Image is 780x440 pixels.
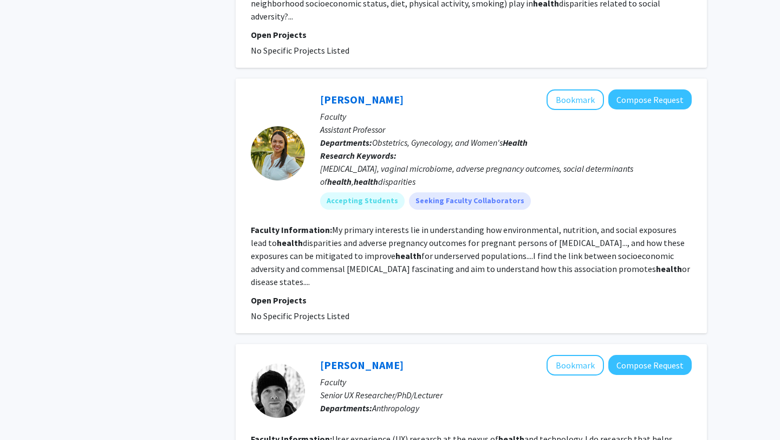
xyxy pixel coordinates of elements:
p: Assistant Professor [320,123,692,136]
p: Senior UX Researcher/PhD/Lecturer [320,389,692,402]
b: health [656,263,682,274]
p: Open Projects [251,294,692,307]
p: Faculty [320,376,692,389]
a: [PERSON_NAME] [320,358,404,372]
iframe: Chat [8,391,46,432]
p: Open Projects [251,28,692,41]
b: health [277,237,303,248]
p: Faculty [320,110,692,123]
button: Compose Request to Corrie Miller [608,89,692,109]
b: Departments: [320,137,372,148]
b: health [354,176,378,187]
b: Departments: [320,403,372,413]
span: Anthropology [372,403,419,413]
span: No Specific Projects Listed [251,310,349,321]
b: health [327,176,352,187]
span: Obstetrics, Gynecology, and Women's [372,137,528,148]
fg-read-more: My primary interests lie in understanding how environmental, nutrition, and social exposures lead... [251,224,690,287]
b: health [395,250,421,261]
b: Research Keywords: [320,150,396,161]
button: Compose Request to Eric Cunnigham [608,355,692,375]
span: No Specific Projects Listed [251,45,349,56]
a: [PERSON_NAME] [320,93,404,106]
div: [MEDICAL_DATA], vaginal microbiome, adverse pregnancy outcomes, social determinants of , disparities [320,162,692,188]
button: Add Corrie Miller to Bookmarks [547,89,604,110]
b: Faculty Information: [251,224,332,235]
mat-chip: Seeking Faculty Collaborators [409,192,531,210]
b: Health [503,137,528,148]
button: Add Eric Cunnigham to Bookmarks [547,355,604,376]
mat-chip: Accepting Students [320,192,405,210]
